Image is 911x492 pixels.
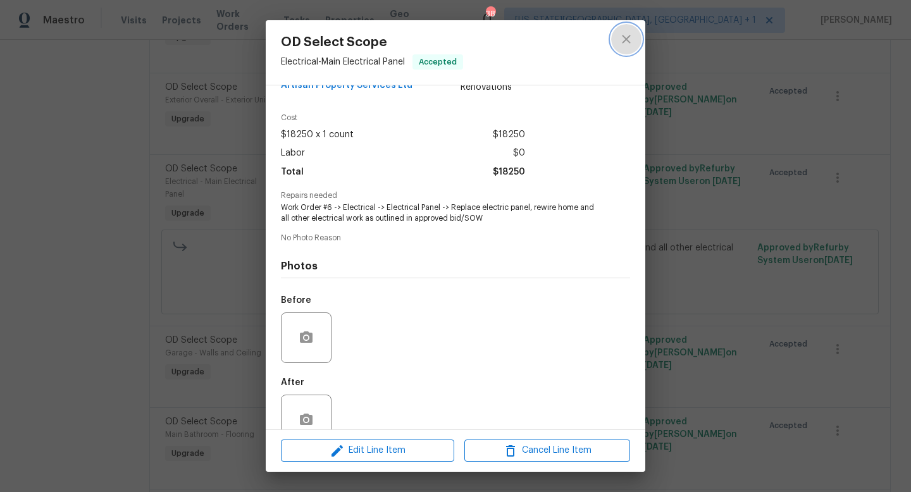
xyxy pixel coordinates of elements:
[281,35,463,49] span: OD Select Scope
[611,24,641,54] button: close
[281,126,354,144] span: $18250 x 1 count
[281,202,595,224] span: Work Order #6 -> Electrical -> Electrical Panel -> Replace electric panel, rewire home and all ot...
[464,440,630,462] button: Cancel Line Item
[281,234,630,242] span: No Photo Reason
[414,56,462,68] span: Accepted
[281,58,405,66] span: Electrical - Main Electrical Panel
[281,192,630,200] span: Repairs needed
[281,114,525,122] span: Cost
[493,163,525,181] span: $18250
[281,296,311,305] h5: Before
[513,144,525,163] span: $0
[281,144,305,163] span: Labor
[493,126,525,144] span: $18250
[468,443,626,458] span: Cancel Line Item
[281,81,412,90] span: Artisan Property Services Ltd
[281,163,304,181] span: Total
[281,378,304,387] h5: After
[281,260,630,273] h4: Photos
[461,81,525,94] span: Renovations
[281,440,454,462] button: Edit Line Item
[285,443,450,458] span: Edit Line Item
[486,8,495,20] div: 38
